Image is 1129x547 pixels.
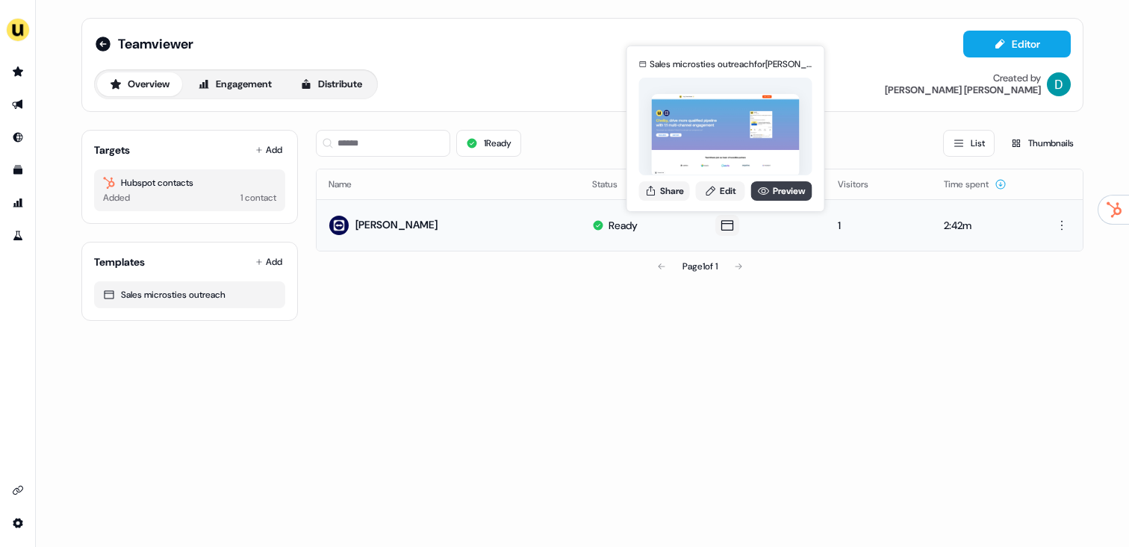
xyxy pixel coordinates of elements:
a: [PERSON_NAME] [355,218,438,231]
button: Editor [963,31,1071,57]
div: [PERSON_NAME] [PERSON_NAME] [885,84,1041,96]
button: 1Ready [456,130,521,157]
a: Go to experiments [6,224,30,248]
button: Time spent [944,171,1007,198]
p: 1 [838,218,919,233]
a: Go to templates [6,158,30,182]
button: Name [329,171,370,198]
p: 2:42m [944,218,1021,233]
img: David [1047,72,1071,96]
button: Status [592,171,635,198]
div: Created by [993,72,1041,84]
a: Go to integrations [6,511,30,535]
div: Templates [94,254,145,269]
div: Sales microsties outreach for [PERSON_NAME] [650,57,812,72]
button: Overview [97,72,182,96]
span: Teamviewer [118,35,193,53]
div: 1 contact [240,190,276,205]
img: asset preview [652,94,800,177]
button: Distribute [287,72,375,96]
a: Preview [751,181,812,201]
a: Editor [963,38,1071,54]
a: Edit [696,181,745,201]
button: Thumbnails [1001,130,1083,157]
button: Add [252,140,285,160]
div: Hubspot contacts [103,175,276,190]
div: Targets [94,143,130,157]
div: Sales microsties outreach [103,287,276,302]
a: Go to prospects [6,60,30,84]
div: Added [103,190,130,205]
button: List [943,130,995,157]
a: Go to attribution [6,191,30,215]
button: Engagement [185,72,284,96]
a: Go to outbound experience [6,93,30,116]
div: Ready [609,218,638,233]
button: Add [252,251,285,272]
a: Go to Inbound [6,125,30,149]
div: Page 1 of 1 [682,259,718,274]
a: Go to integrations [6,478,30,502]
button: Visitors [838,171,886,198]
button: Share [639,181,690,201]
